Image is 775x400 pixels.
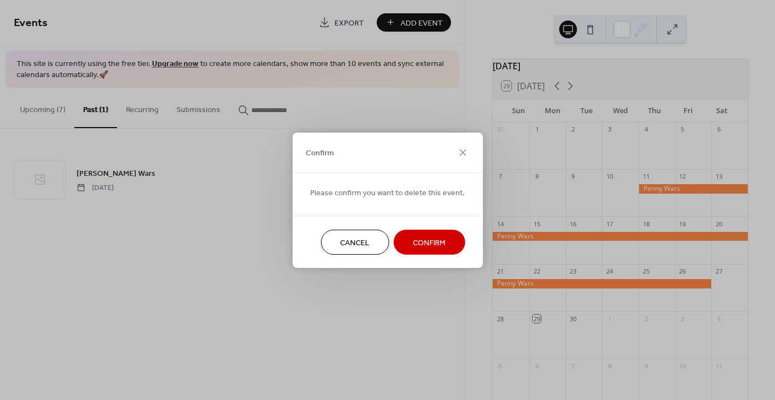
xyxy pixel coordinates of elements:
[321,230,389,255] button: Cancel
[393,230,465,255] button: Confirm
[306,148,334,159] span: Confirm
[340,237,369,249] span: Cancel
[310,187,465,199] span: Please confirm you want to delete this event.
[413,237,445,249] span: Confirm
